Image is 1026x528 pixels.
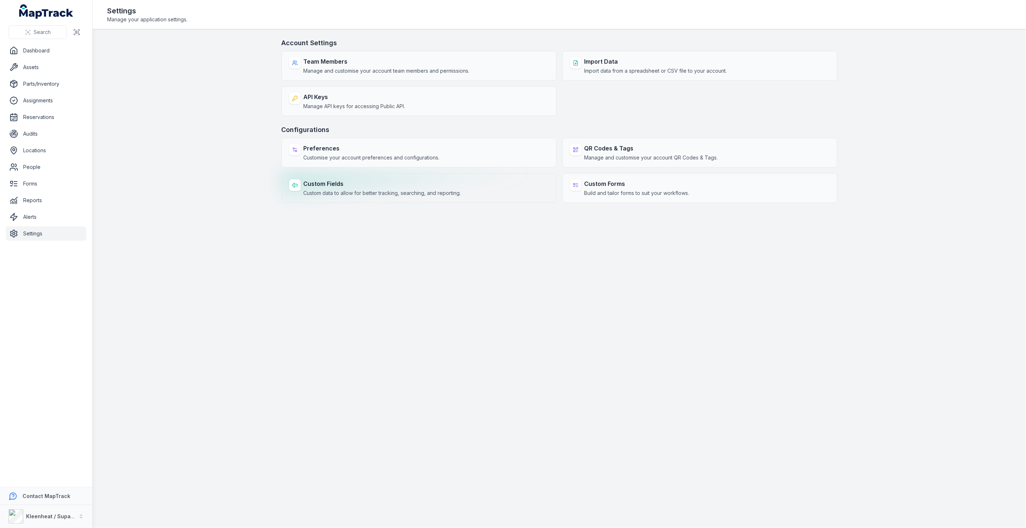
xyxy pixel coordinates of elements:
strong: Import Data [584,57,727,66]
a: Settings [6,226,86,241]
a: Forms [6,176,86,191]
a: PreferencesCustomise your account preferences and configurations. [282,138,557,167]
span: Manage and customise your account QR Codes & Tags. [584,154,718,161]
strong: API Keys [304,93,405,101]
span: Manage and customise your account team members and permissions. [304,67,470,74]
strong: QR Codes & Tags [584,144,718,153]
a: Reservations [6,110,86,124]
a: Assignments [6,93,86,108]
span: Customise your account preferences and configurations. [304,154,440,161]
a: Audits [6,127,86,141]
a: Dashboard [6,43,86,58]
span: Custom data to allow for better tracking, searching, and reporting. [304,190,461,197]
strong: Custom Forms [584,179,689,188]
a: Custom FieldsCustom data to allow for better tracking, searching, and reporting. [282,173,557,203]
span: Manage API keys for accessing Public API. [304,103,405,110]
a: Alerts [6,210,86,224]
strong: Kleenheat / Supagas [26,513,80,519]
strong: Preferences [304,144,440,153]
a: Team MembersManage and customise your account team members and permissions. [282,51,557,81]
span: Build and tailor forms to suit your workflows. [584,190,689,197]
a: QR Codes & TagsManage and customise your account QR Codes & Tags. [562,138,837,167]
a: Locations [6,143,86,158]
strong: Custom Fields [304,179,461,188]
a: Parts/Inventory [6,77,86,91]
h2: Settings [107,6,187,16]
a: API KeysManage API keys for accessing Public API. [282,86,557,116]
strong: Team Members [304,57,470,66]
span: Search [34,29,51,36]
span: Manage your application settings. [107,16,187,23]
button: Search [9,25,67,39]
a: Custom FormsBuild and tailor forms to suit your workflows. [562,173,837,203]
a: Assets [6,60,86,74]
span: Import data from a spreadsheet or CSV file to your account. [584,67,727,74]
a: Reports [6,193,86,208]
a: MapTrack [19,4,73,19]
strong: Contact MapTrack [22,493,70,499]
a: People [6,160,86,174]
h3: Configurations [282,125,837,135]
h3: Account Settings [282,38,837,48]
a: Import DataImport data from a spreadsheet or CSV file to your account. [562,51,837,81]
